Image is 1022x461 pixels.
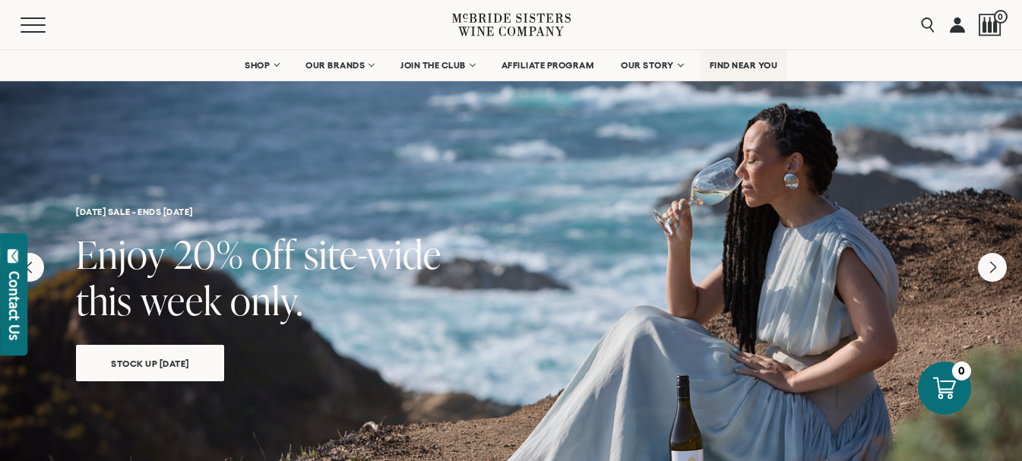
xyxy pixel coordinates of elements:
[245,60,271,71] span: SHOP
[15,253,44,282] button: Previous
[84,355,216,372] span: Stock Up [DATE]
[978,253,1007,282] button: Next
[76,274,132,327] span: this
[21,17,75,33] button: Mobile Menu Trigger
[235,50,288,81] a: SHOP
[76,228,166,280] span: Enjoy
[952,362,971,380] div: 0
[492,50,604,81] a: AFFILIATE PROGRAM
[7,271,22,340] div: Contact Us
[76,207,946,216] h6: [DATE] SALE - ENDS [DATE]
[502,60,594,71] span: AFFILIATE PROGRAM
[174,228,243,280] span: 20%
[76,345,224,381] a: Stock Up [DATE]
[252,228,296,280] span: off
[230,274,303,327] span: only.
[296,50,383,81] a: OUR BRANDS
[304,228,441,280] span: site-wide
[305,60,365,71] span: OUR BRANDS
[400,60,466,71] span: JOIN THE CLUB
[141,274,222,327] span: week
[391,50,484,81] a: JOIN THE CLUB
[710,60,778,71] span: FIND NEAR YOU
[621,60,674,71] span: OUR STORY
[994,10,1008,24] span: 0
[700,50,788,81] a: FIND NEAR YOU
[611,50,692,81] a: OUR STORY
